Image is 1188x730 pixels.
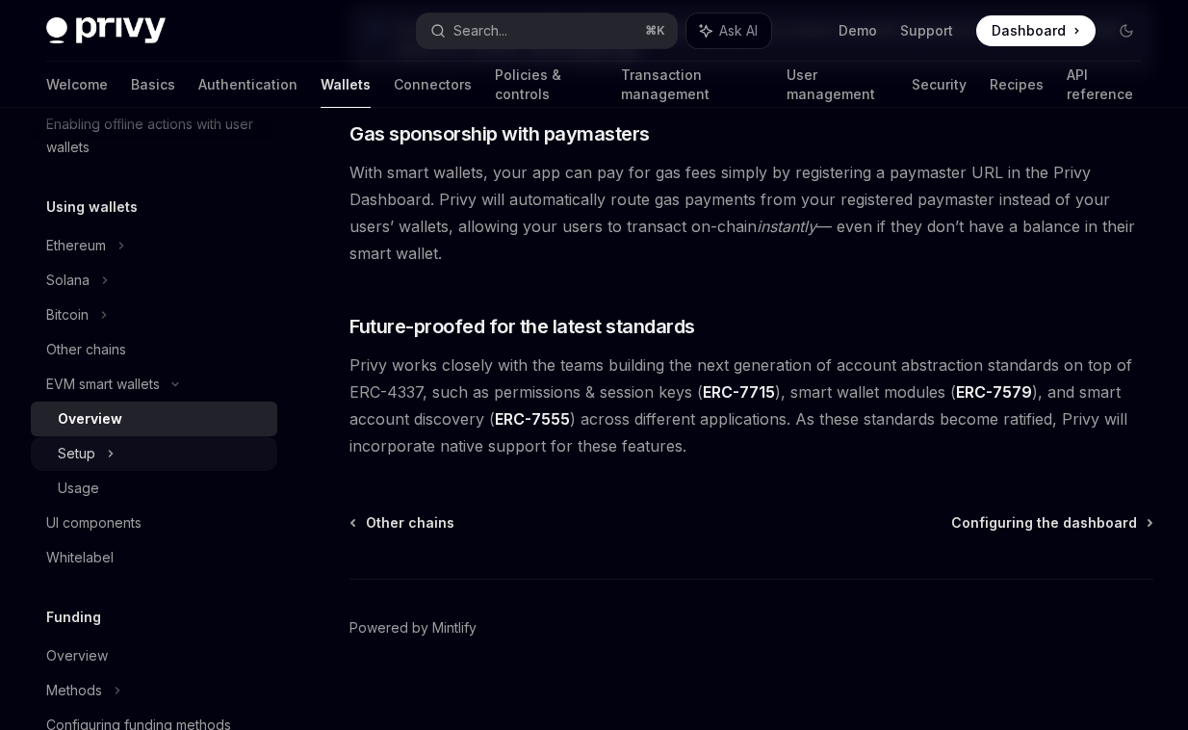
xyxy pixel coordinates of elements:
[198,62,297,108] a: Authentication
[495,62,598,108] a: Policies & controls
[46,234,106,257] div: Ethereum
[951,513,1151,533] a: Configuring the dashboard
[46,679,102,702] div: Methods
[31,332,277,367] a: Other chains
[46,196,138,219] h5: Using wallets
[495,409,570,430] a: ERC-7555
[757,217,816,236] em: instantly
[46,269,90,292] div: Solana
[349,159,1153,267] span: With smart wallets, your app can pay for gas fees simply by registering a paymaster URL in the Pr...
[31,471,277,506] a: Usage
[366,513,454,533] span: Other chains
[976,15,1096,46] a: Dashboard
[46,338,126,361] div: Other chains
[912,62,967,108] a: Security
[839,21,877,40] a: Demo
[46,62,108,108] a: Welcome
[321,62,371,108] a: Wallets
[787,62,888,108] a: User management
[58,407,122,430] div: Overview
[394,62,472,108] a: Connectors
[131,62,175,108] a: Basics
[46,644,108,667] div: Overview
[719,21,758,40] span: Ask AI
[349,352,1153,459] span: Privy works closely with the teams building the next generation of account abstraction standards ...
[46,373,160,396] div: EVM smart wallets
[349,120,650,147] span: Gas sponsorship with paymasters
[956,382,1032,403] a: ERC-7579
[1111,15,1142,46] button: Toggle dark mode
[349,313,695,340] span: Future-proofed for the latest standards
[46,511,142,534] div: UI components
[31,639,277,673] a: Overview
[46,606,101,629] h5: Funding
[46,17,166,44] img: dark logo
[900,21,953,40] a: Support
[645,23,665,39] span: ⌘ K
[31,506,277,540] a: UI components
[351,513,454,533] a: Other chains
[31,402,277,436] a: Overview
[31,540,277,575] a: Whitelabel
[46,546,114,569] div: Whitelabel
[58,477,99,500] div: Usage
[992,21,1066,40] span: Dashboard
[990,62,1044,108] a: Recipes
[46,303,89,326] div: Bitcoin
[621,62,763,108] a: Transaction management
[417,13,678,48] button: Search...⌘K
[58,442,95,465] div: Setup
[703,382,775,403] a: ERC-7715
[686,13,771,48] button: Ask AI
[1067,62,1142,108] a: API reference
[349,618,477,638] a: Powered by Mintlify
[453,19,507,42] div: Search...
[951,513,1137,533] span: Configuring the dashboard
